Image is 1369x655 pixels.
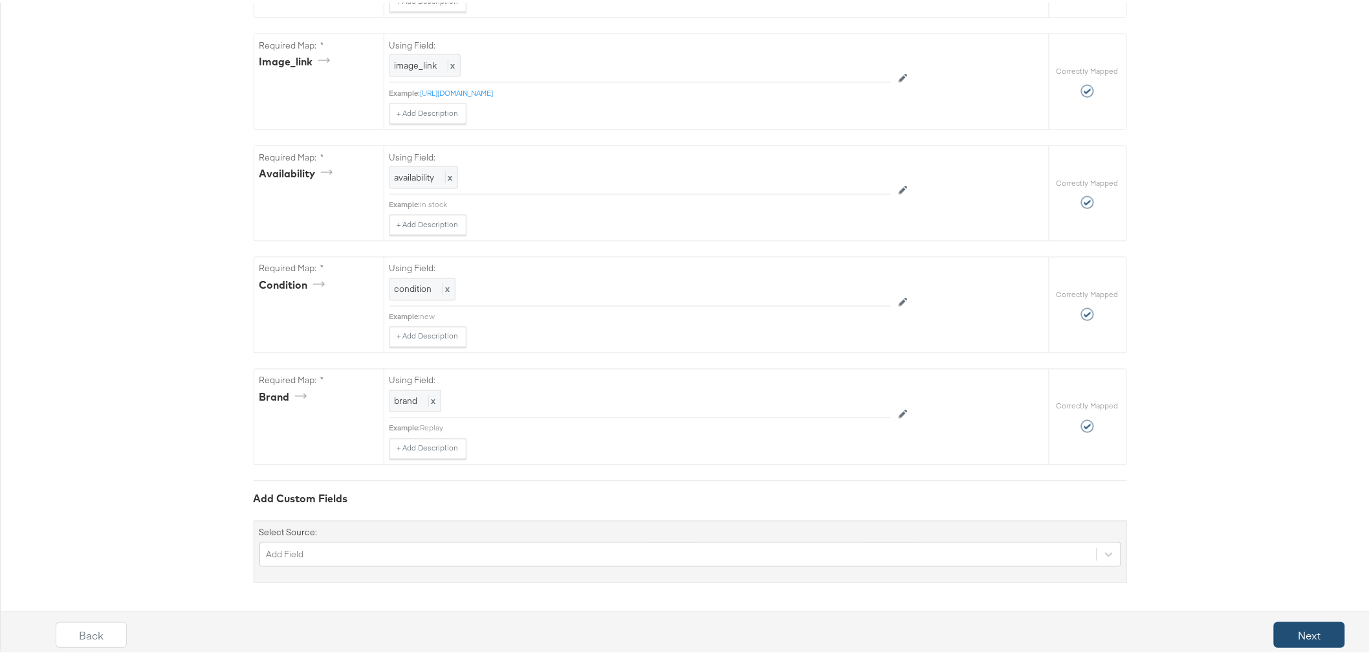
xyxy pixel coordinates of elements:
[421,309,891,320] div: new
[395,57,437,69] span: image_link
[421,421,891,431] div: Replay
[259,52,334,67] div: image_link
[259,37,378,49] label: Required Map: *
[1274,619,1345,645] button: Next
[267,546,304,559] div: Add Field
[421,85,494,95] a: [URL][DOMAIN_NAME]
[259,164,337,179] div: availability
[448,57,455,69] span: x
[389,436,466,457] button: + Add Description
[1057,399,1119,409] label: Correctly Mapped
[443,281,450,293] span: x
[56,619,127,645] button: Back
[421,197,891,208] div: in stock
[1057,63,1119,74] label: Correctly Mapped
[389,260,891,272] label: Using Field:
[389,37,891,49] label: Using Field:
[389,101,466,122] button: + Add Description
[389,324,466,345] button: + Add Description
[259,149,378,161] label: Required Map: *
[389,197,421,208] div: Example:
[445,169,453,181] span: x
[259,276,329,291] div: condition
[395,393,418,405] span: brand
[389,149,891,161] label: Using Field:
[395,281,432,293] span: condition
[254,489,1127,504] div: Add Custom Fields
[259,524,318,537] label: Select Source:
[395,169,435,181] span: availability
[389,372,891,384] label: Using Field:
[389,212,466,233] button: + Add Description
[1057,175,1119,186] label: Correctly Mapped
[389,309,421,320] div: Example:
[259,372,378,384] label: Required Map: *
[259,260,378,272] label: Required Map: *
[1057,287,1119,298] label: Correctly Mapped
[428,393,436,405] span: x
[259,388,311,403] div: brand
[389,85,421,96] div: Example:
[389,421,421,431] div: Example:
